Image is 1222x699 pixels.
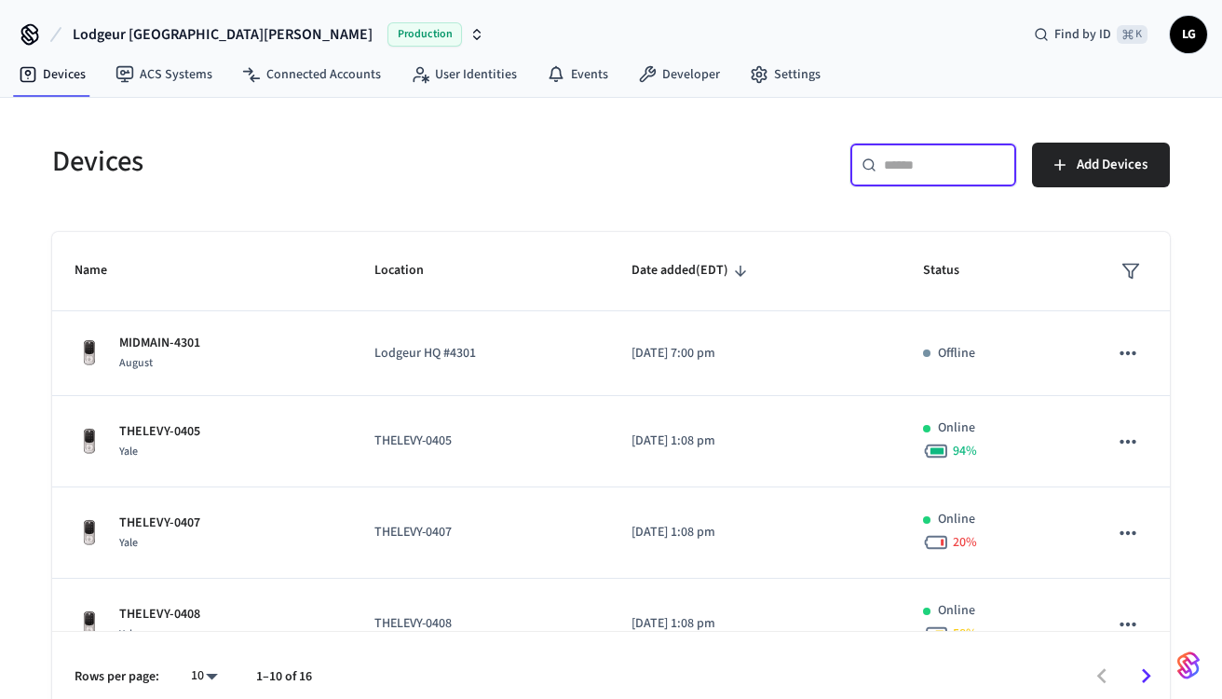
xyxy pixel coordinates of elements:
[374,256,448,285] span: Location
[75,667,159,687] p: Rows per page:
[387,22,462,47] span: Production
[938,344,975,363] p: Offline
[374,614,587,634] p: THELEVY-0408
[735,58,835,91] a: Settings
[631,432,878,451] p: [DATE] 1:08 pm
[631,614,878,634] p: [DATE] 1:08 pm
[182,663,226,690] div: 10
[119,605,200,624] p: THELEVY-0408
[119,444,138,459] span: Yale
[101,58,227,91] a: ACS Systems
[631,523,878,542] p: [DATE] 1:08 pm
[1032,143,1170,187] button: Add Devices
[938,601,975,621] p: Online
[1077,153,1147,177] span: Add Devices
[374,344,587,363] p: Lodgeur HQ #4301
[227,58,396,91] a: Connected Accounts
[75,427,104,457] img: Yale Assure Touchscreen Wifi Smart Lock, Satin Nickel, Front
[623,58,735,91] a: Developer
[119,334,200,353] p: MIDMAIN-4301
[374,523,587,542] p: THELEVY-0407
[119,535,138,551] span: Yale
[1117,25,1147,44] span: ⌘ K
[1054,25,1111,44] span: Find by ID
[119,355,153,371] span: August
[374,432,587,451] p: THELEVY-0405
[119,514,200,533] p: THELEVY-0407
[923,256,984,285] span: Status
[75,518,104,548] img: Yale Assure Touchscreen Wifi Smart Lock, Satin Nickel, Front
[119,626,138,642] span: Yale
[1170,16,1207,53] button: LG
[75,610,104,639] img: Yale Assure Touchscreen Wifi Smart Lock, Satin Nickel, Front
[938,418,975,438] p: Online
[938,510,975,529] p: Online
[1172,18,1205,51] span: LG
[631,256,753,285] span: Date added(EDT)
[631,344,878,363] p: [DATE] 7:00 pm
[75,256,131,285] span: Name
[953,533,977,552] span: 20 %
[256,667,312,687] p: 1–10 of 16
[532,58,623,91] a: Events
[1177,651,1200,680] img: SeamLogoGradient.69752ec5.svg
[73,23,373,46] span: Lodgeur [GEOGRAPHIC_DATA][PERSON_NAME]
[52,143,600,181] h5: Devices
[953,442,977,460] span: 94 %
[396,58,532,91] a: User Identities
[4,58,101,91] a: Devices
[1124,654,1168,698] button: Go to next page
[1019,18,1162,51] div: Find by ID⌘ K
[119,422,200,442] p: THELEVY-0405
[75,338,104,368] img: Yale Assure Touchscreen Wifi Smart Lock, Satin Nickel, Front
[953,624,977,643] span: 58 %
